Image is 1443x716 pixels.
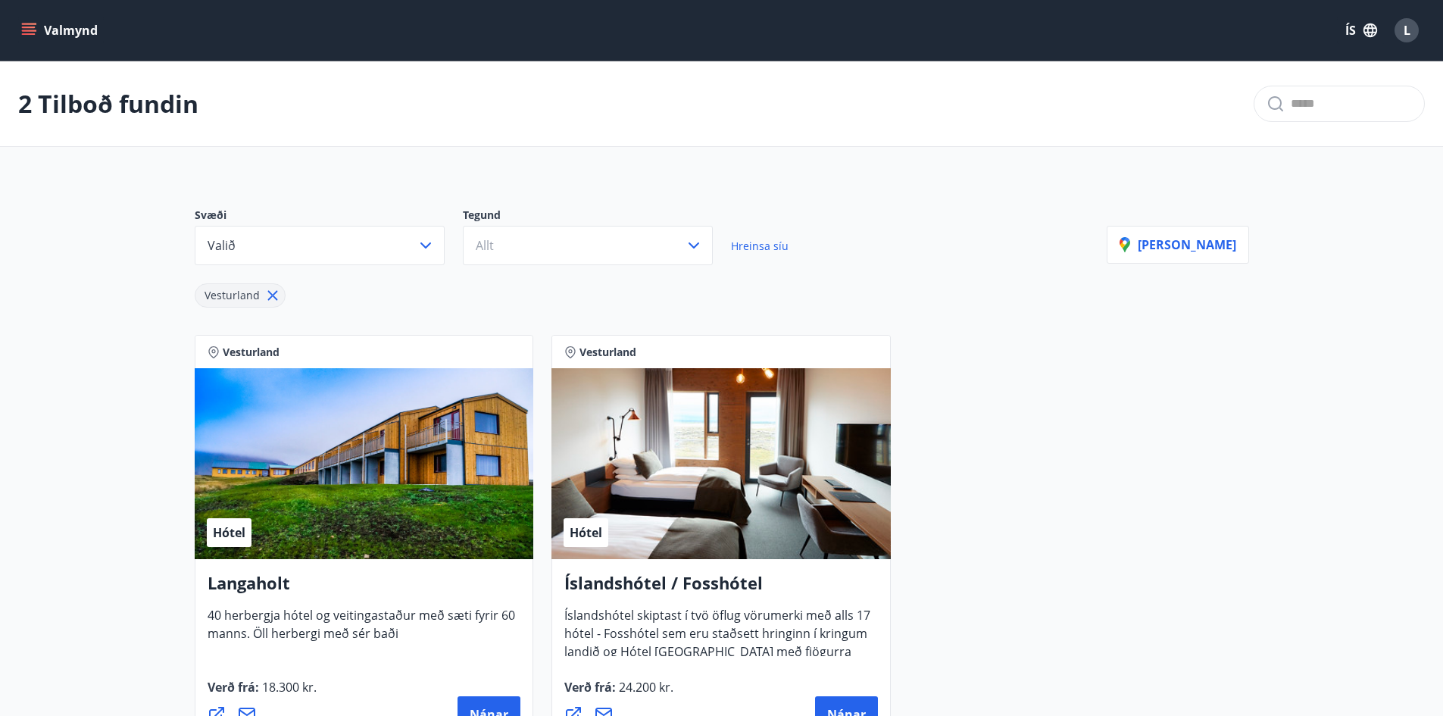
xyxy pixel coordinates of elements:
[616,679,673,696] span: 24.200 kr.
[564,607,870,690] span: Íslandshótel skiptast í tvö öflug vörumerki með alls 17 hótel - Fosshótel sem eru staðsett hringi...
[259,679,317,696] span: 18.300 kr.
[208,571,521,606] h4: Langaholt
[1388,12,1425,48] button: L
[195,283,286,308] div: Vesturland
[205,288,260,302] span: Vesturland
[195,226,445,265] button: Valið
[1107,226,1249,264] button: [PERSON_NAME]
[195,208,463,226] p: Svæði
[208,679,317,708] span: Verð frá :
[1404,22,1410,39] span: L
[564,571,878,606] h4: Íslandshótel / Fosshótel
[463,226,713,265] button: Allt
[213,524,245,541] span: Hótel
[1120,236,1236,253] p: [PERSON_NAME]
[463,208,731,226] p: Tegund
[564,679,673,708] span: Verð frá :
[223,345,280,360] span: Vesturland
[731,239,789,253] span: Hreinsa síu
[208,237,236,254] span: Valið
[208,607,515,654] span: 40 herbergja hótel og veitingastaður með sæti fyrir 60 manns. Öll herbergi með sér baði
[579,345,636,360] span: Vesturland
[476,237,494,254] span: Allt
[18,87,198,120] p: 2 Tilboð fundin
[1337,17,1385,44] button: ÍS
[570,524,602,541] span: Hótel
[18,17,104,44] button: menu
